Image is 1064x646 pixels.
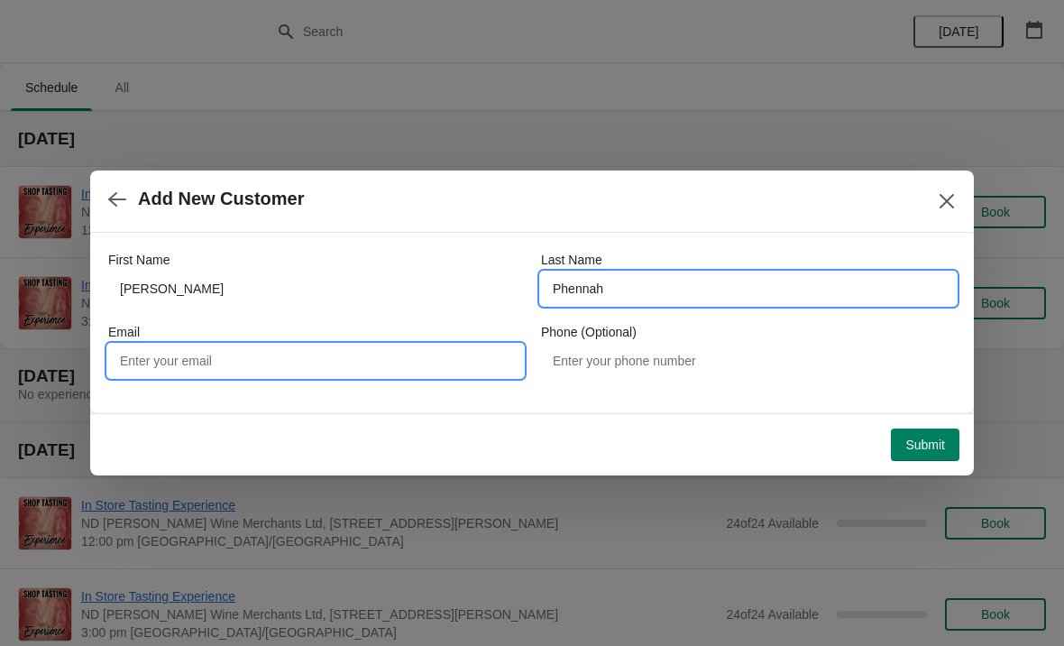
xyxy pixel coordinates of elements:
input: Smith [541,272,956,305]
input: John [108,272,523,305]
span: Submit [905,438,945,452]
input: Enter your phone number [541,345,956,377]
label: First Name [108,251,170,269]
button: Close [931,185,963,217]
input: Enter your email [108,345,523,377]
h2: Add New Customer [138,189,304,209]
button: Submit [891,429,959,461]
label: Phone (Optional) [541,323,637,341]
label: Last Name [541,251,602,269]
label: Email [108,323,140,341]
